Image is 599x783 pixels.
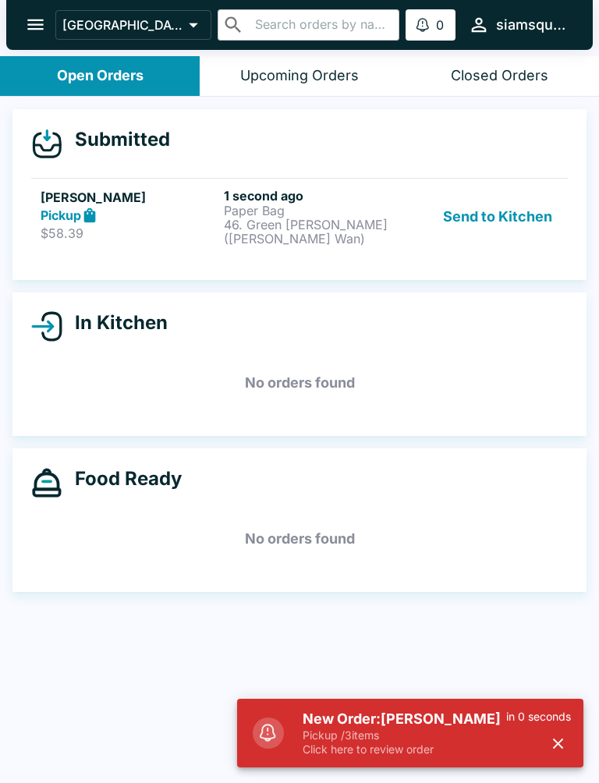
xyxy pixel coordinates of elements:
h4: In Kitchen [62,311,168,335]
h4: Food Ready [62,467,182,491]
strong: Pickup [41,207,81,223]
p: Click here to review order [303,742,506,756]
p: Pickup / 3 items [303,728,506,742]
p: $58.39 [41,225,218,241]
p: 46. Green [PERSON_NAME] ([PERSON_NAME] Wan) [224,218,401,246]
div: siamsquare [496,16,568,34]
p: 0 [436,17,444,33]
input: Search orders by name or phone number [250,14,393,36]
button: Send to Kitchen [437,188,558,246]
p: in 0 seconds [506,710,571,724]
h5: No orders found [31,511,568,567]
div: Closed Orders [451,67,548,85]
h4: Submitted [62,128,170,151]
h6: 1 second ago [224,188,401,204]
a: [PERSON_NAME]Pickup$58.391 second agoPaper Bag46. Green [PERSON_NAME] ([PERSON_NAME] Wan)Send to ... [31,178,568,255]
h5: No orders found [31,355,568,411]
div: Open Orders [57,67,144,85]
h5: [PERSON_NAME] [41,188,218,207]
button: [GEOGRAPHIC_DATA] [55,10,211,40]
p: Paper Bag [224,204,401,218]
div: Upcoming Orders [240,67,359,85]
button: siamsquare [462,8,574,41]
h5: New Order: [PERSON_NAME] [303,710,506,728]
button: open drawer [16,5,55,44]
p: [GEOGRAPHIC_DATA] [62,17,183,33]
